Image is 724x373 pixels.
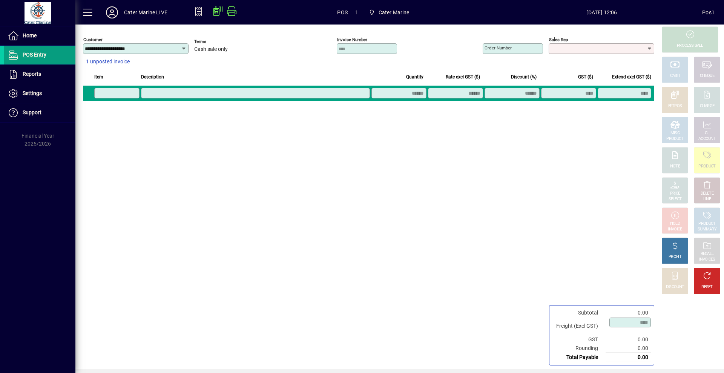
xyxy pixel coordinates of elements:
div: RESET [701,284,713,290]
span: Discount (%) [511,73,537,81]
td: Rounding [552,344,606,353]
div: NOTE [670,164,680,169]
span: Cater Marine [379,6,410,18]
button: Profile [100,6,124,19]
div: INVOICES [699,257,715,262]
span: Cash sale only [194,46,228,52]
div: SELECT [669,196,682,202]
td: 0.00 [606,344,651,353]
span: Extend excl GST ($) [612,73,651,81]
td: Total Payable [552,353,606,362]
div: MISC [670,130,680,136]
div: PRICE [670,191,680,196]
span: [DATE] 12:06 [502,6,703,18]
span: Home [23,32,37,38]
a: Reports [4,65,75,84]
div: Pos1 [702,6,715,18]
mat-label: Order number [485,45,512,51]
div: ACCOUNT [698,136,716,142]
button: 1 unposted invoice [83,55,133,69]
span: Support [23,109,41,115]
span: Quantity [406,73,423,81]
div: DELETE [701,191,713,196]
td: 0.00 [606,309,651,317]
div: CASH [670,73,680,79]
span: Settings [23,90,42,96]
div: CHARGE [700,103,715,109]
span: Rate excl GST ($) [446,73,480,81]
td: Freight (Excl GST) [552,317,606,335]
div: PROFIT [669,254,681,260]
div: GL [705,130,710,136]
div: HOLD [670,221,680,227]
td: 0.00 [606,353,651,362]
mat-label: Invoice number [337,37,367,42]
div: PRODUCT [666,136,683,142]
span: POS Entry [23,52,46,58]
span: 1 [355,6,358,18]
div: RECALL [701,251,714,257]
div: PROCESS SALE [677,43,703,49]
span: POS [337,6,348,18]
span: Description [141,73,164,81]
span: Terms [194,39,239,44]
td: 0.00 [606,335,651,344]
a: Home [4,26,75,45]
span: Item [94,73,103,81]
div: SUMMARY [698,227,716,232]
div: CHEQUE [700,73,714,79]
div: LINE [703,196,711,202]
td: GST [552,335,606,344]
div: INVOICE [668,227,682,232]
td: Subtotal [552,309,606,317]
span: Reports [23,71,41,77]
div: PRODUCT [698,164,715,169]
span: GST ($) [578,73,593,81]
span: 1 unposted invoice [86,58,130,66]
a: Settings [4,84,75,103]
div: PRODUCT [698,221,715,227]
mat-label: Customer [83,37,103,42]
mat-label: Sales rep [549,37,568,42]
div: DISCOUNT [666,284,684,290]
div: EFTPOS [668,103,682,109]
div: Cater Marine LIVE [124,6,167,18]
a: Support [4,103,75,122]
span: Cater Marine [366,6,413,19]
